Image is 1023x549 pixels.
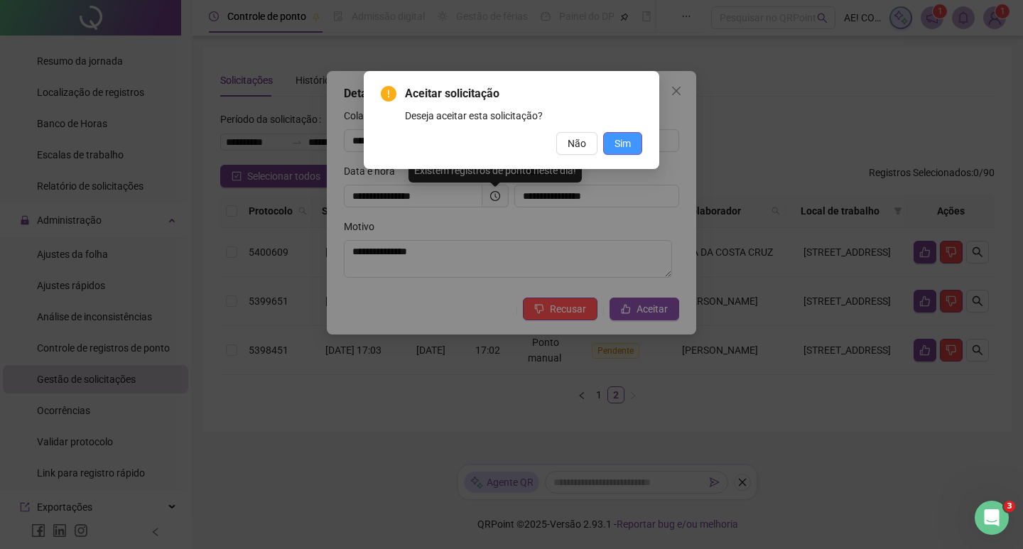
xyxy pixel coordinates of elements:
[603,132,642,155] button: Sim
[556,132,597,155] button: Não
[405,108,642,124] div: Deseja aceitar esta solicitação?
[381,86,396,102] span: exclamation-circle
[1004,501,1015,512] span: 3
[615,136,631,151] span: Sim
[568,136,586,151] span: Não
[975,501,1009,535] iframe: Intercom live chat
[405,85,642,102] span: Aceitar solicitação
